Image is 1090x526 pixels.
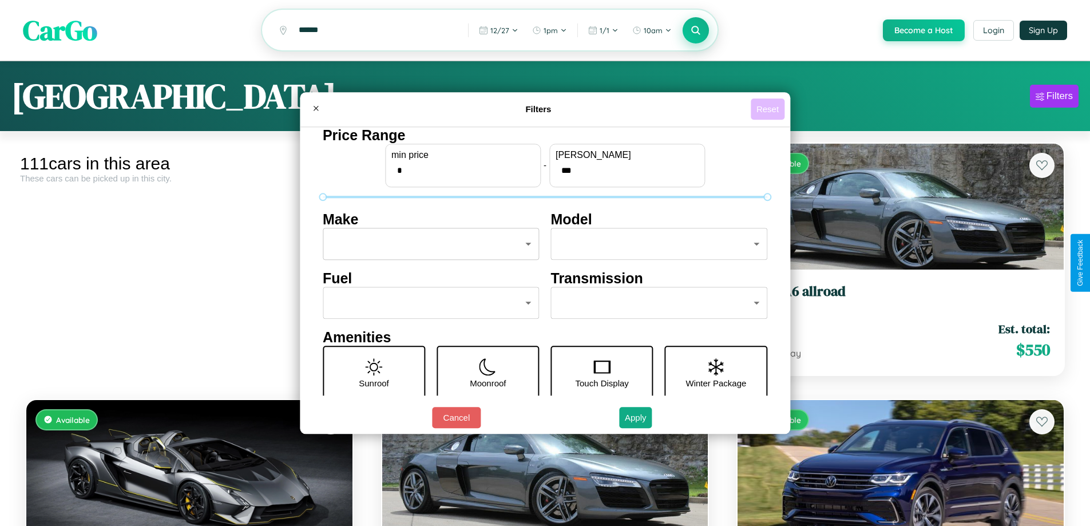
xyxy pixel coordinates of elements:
[600,26,609,35] span: 1 / 1
[11,73,336,120] h1: [GEOGRAPHIC_DATA]
[551,270,768,287] h4: Transmission
[1030,85,1079,108] button: Filters
[323,211,540,228] h4: Make
[1020,21,1067,40] button: Sign Up
[1016,338,1050,361] span: $ 550
[473,21,524,39] button: 12/27
[751,283,1050,300] h3: Audi A6 allroad
[644,26,663,35] span: 10am
[544,26,558,35] span: 1pm
[973,20,1014,41] button: Login
[544,157,546,173] p: -
[627,21,677,39] button: 10am
[323,270,540,287] h4: Fuel
[556,150,699,160] label: [PERSON_NAME]
[23,11,97,49] span: CarGo
[1076,240,1084,286] div: Give Feedback
[20,154,359,173] div: 111 cars in this area
[619,407,652,428] button: Apply
[575,375,628,391] p: Touch Display
[359,375,389,391] p: Sunroof
[1047,90,1073,102] div: Filters
[582,21,624,39] button: 1/1
[56,415,90,425] span: Available
[323,329,767,346] h4: Amenities
[20,173,359,183] div: These cars can be picked up in this city.
[323,127,767,144] h4: Price Range
[432,407,481,428] button: Cancel
[391,150,534,160] label: min price
[470,375,506,391] p: Moonroof
[998,321,1050,337] span: Est. total:
[526,21,573,39] button: 1pm
[686,375,747,391] p: Winter Package
[326,104,751,114] h4: Filters
[751,98,784,120] button: Reset
[551,211,768,228] h4: Model
[751,283,1050,311] a: Audi A6 allroad2019
[883,19,965,41] button: Become a Host
[490,26,509,35] span: 12 / 27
